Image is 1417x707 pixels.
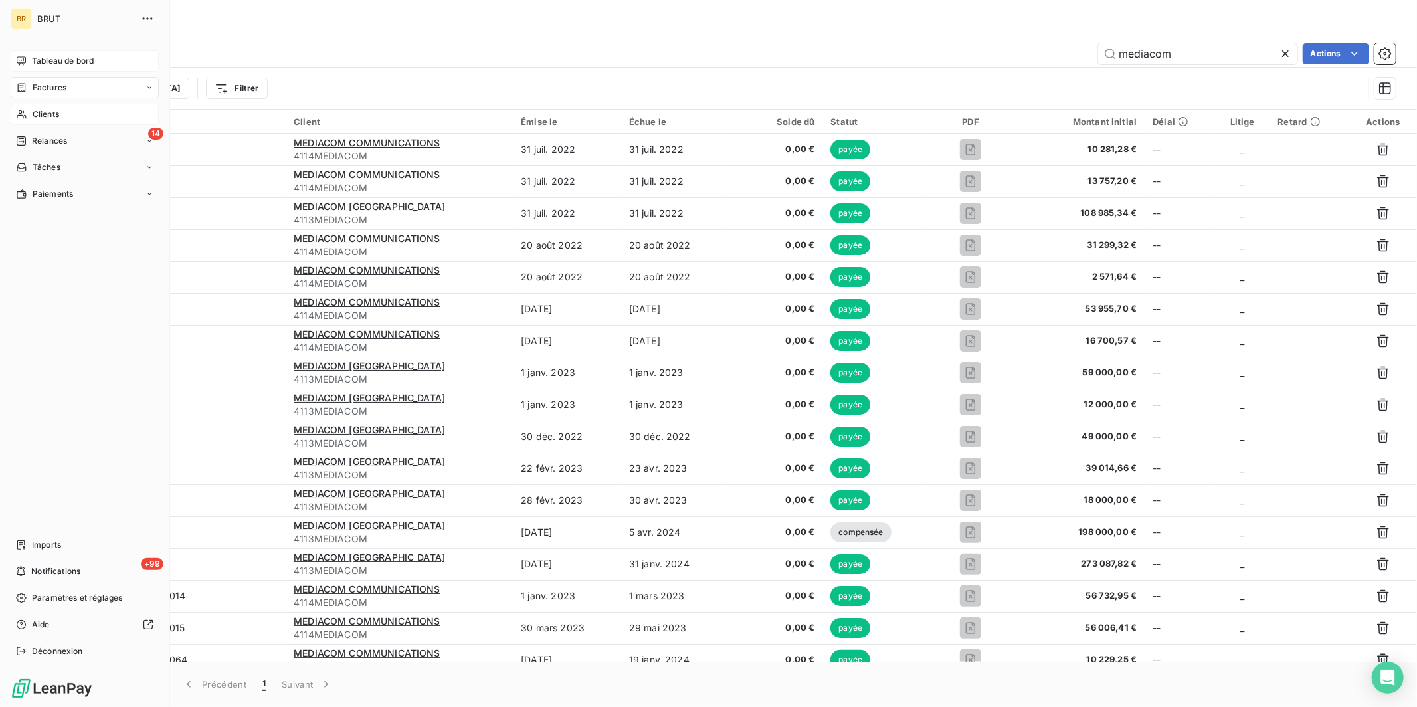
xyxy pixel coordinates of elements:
[32,55,94,67] span: Tableau de bord
[513,421,621,453] td: 30 déc. 2022
[735,270,815,284] span: 0,00 €
[294,116,505,127] div: Client
[830,171,870,191] span: payée
[830,427,870,447] span: payée
[294,468,505,482] span: 4113MEDIACOM
[1240,526,1244,538] span: _
[294,500,505,514] span: 4113MEDIACOM
[621,197,727,229] td: 31 juil. 2022
[513,134,621,165] td: 31 juil. 2022
[621,325,727,357] td: [DATE]
[1240,239,1244,251] span: _
[254,670,274,698] button: 1
[1022,398,1137,411] span: 12 000,00 €
[621,453,727,484] td: 23 avr. 2023
[11,8,32,29] div: BR
[1145,229,1215,261] td: --
[735,239,815,252] span: 0,00 €
[735,207,815,220] span: 0,00 €
[830,116,919,127] div: Statut
[1145,421,1215,453] td: --
[1022,462,1137,475] span: 39 014,66 €
[621,548,727,580] td: 31 janv. 2024
[1022,302,1137,316] span: 53 955,70 €
[513,644,621,676] td: [DATE]
[33,82,66,94] span: Factures
[513,197,621,229] td: 31 juil. 2022
[513,453,621,484] td: 22 févr. 2023
[1240,622,1244,633] span: _
[294,424,445,435] span: MEDIACOM [GEOGRAPHIC_DATA]
[830,490,870,510] span: payée
[294,628,505,641] span: 4114MEDIACOM
[294,328,440,340] span: MEDIACOM COMMUNICATIONS
[735,430,815,443] span: 0,00 €
[513,548,621,580] td: [DATE]
[1145,580,1215,612] td: --
[294,201,445,212] span: MEDIACOM [GEOGRAPHIC_DATA]
[621,484,727,516] td: 30 avr. 2023
[935,116,1006,127] div: PDF
[735,526,815,539] span: 0,00 €
[1145,197,1215,229] td: --
[735,462,815,475] span: 0,00 €
[1223,116,1262,127] div: Litige
[830,650,870,670] span: payée
[521,116,613,127] div: Émise le
[1145,644,1215,676] td: --
[1022,589,1137,603] span: 56 732,95 €
[1022,239,1137,252] span: 31 299,32 €
[1145,548,1215,580] td: --
[1145,612,1215,644] td: --
[1303,43,1369,64] button: Actions
[1240,207,1244,219] span: _
[513,293,621,325] td: [DATE]
[294,309,505,322] span: 4114MEDIACOM
[1240,558,1244,569] span: _
[294,373,505,386] span: 4113MEDIACOM
[1145,453,1215,484] td: --
[513,325,621,357] td: [DATE]
[294,360,445,371] span: MEDIACOM [GEOGRAPHIC_DATA]
[1240,335,1244,346] span: _
[32,619,50,631] span: Aide
[735,653,815,666] span: 0,00 €
[11,614,159,635] a: Aide
[1240,144,1244,155] span: _
[33,108,59,120] span: Clients
[294,647,440,658] span: MEDIACOM COMMUNICATIONS
[37,13,133,24] span: BRUT
[735,557,815,571] span: 0,00 €
[294,181,505,195] span: 4114MEDIACOM
[830,203,870,223] span: payée
[294,213,505,227] span: 4113MEDIACOM
[32,539,61,551] span: Imports
[1022,621,1137,635] span: 56 006,41 €
[32,645,83,657] span: Déconnexion
[1240,175,1244,187] span: _
[294,137,440,148] span: MEDIACOM COMMUNICATIONS
[294,660,505,673] span: 4114MEDIACOM
[513,612,621,644] td: 30 mars 2023
[1278,116,1341,127] div: Retard
[294,596,505,609] span: 4114MEDIACOM
[1153,116,1207,127] div: Délai
[513,516,621,548] td: [DATE]
[294,169,440,180] span: MEDIACOM COMMUNICATIONS
[148,128,163,140] span: 14
[513,229,621,261] td: 20 août 2022
[830,235,870,255] span: payée
[262,678,266,691] span: 1
[1145,165,1215,197] td: --
[294,296,440,308] span: MEDIACOM COMMUNICATIONS
[735,302,815,316] span: 0,00 €
[1022,207,1137,220] span: 108 985,34 €
[621,357,727,389] td: 1 janv. 2023
[1022,116,1137,127] div: Montant initial
[1240,462,1244,474] span: _
[294,341,505,354] span: 4114MEDIACOM
[513,389,621,421] td: 1 janv. 2023
[1240,271,1244,282] span: _
[513,357,621,389] td: 1 janv. 2023
[1145,357,1215,389] td: --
